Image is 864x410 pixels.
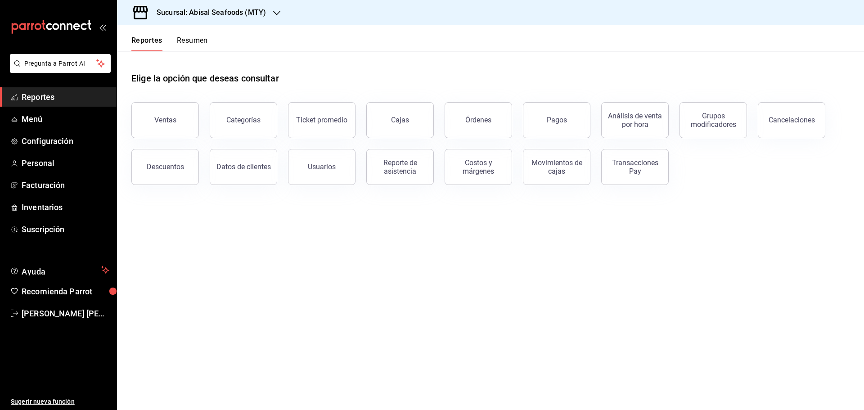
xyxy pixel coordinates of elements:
span: Configuración [22,135,109,147]
button: Datos de clientes [210,149,277,185]
span: [PERSON_NAME] [PERSON_NAME] [22,307,109,320]
div: Usuarios [308,162,336,171]
div: Cajas [391,115,409,126]
div: Cancelaciones [769,116,815,124]
button: Órdenes [445,102,512,138]
button: Reportes [131,36,162,51]
button: Reporte de asistencia [366,149,434,185]
div: Categorías [226,116,261,124]
button: Movimientos de cajas [523,149,590,185]
button: Transacciones Pay [601,149,669,185]
span: Sugerir nueva función [11,397,109,406]
span: Ayuda [22,265,98,275]
button: Ventas [131,102,199,138]
button: Pagos [523,102,590,138]
div: Ticket promedio [296,116,347,124]
span: Facturación [22,179,109,191]
span: Suscripción [22,223,109,235]
div: Grupos modificadores [685,112,741,129]
button: Pregunta a Parrot AI [10,54,111,73]
button: Usuarios [288,149,355,185]
div: Datos de clientes [216,162,271,171]
div: Órdenes [465,116,491,124]
h3: Sucursal: Abisal Seafoods (MTY) [149,7,266,18]
span: Pregunta a Parrot AI [24,59,97,68]
div: Transacciones Pay [607,158,663,176]
button: Grupos modificadores [679,102,747,138]
div: Costos y márgenes [450,158,506,176]
span: Inventarios [22,201,109,213]
button: Análisis de venta por hora [601,102,669,138]
div: Reporte de asistencia [372,158,428,176]
span: Menú [22,113,109,125]
span: Reportes [22,91,109,103]
button: Cancelaciones [758,102,825,138]
button: Ticket promedio [288,102,355,138]
a: Cajas [366,102,434,138]
div: navigation tabs [131,36,208,51]
span: Personal [22,157,109,169]
div: Movimientos de cajas [529,158,585,176]
button: Costos y márgenes [445,149,512,185]
button: Descuentos [131,149,199,185]
h1: Elige la opción que deseas consultar [131,72,279,85]
span: Recomienda Parrot [22,285,109,297]
button: Resumen [177,36,208,51]
div: Análisis de venta por hora [607,112,663,129]
div: Descuentos [147,162,184,171]
div: Pagos [547,116,567,124]
button: open_drawer_menu [99,23,106,31]
a: Pregunta a Parrot AI [6,65,111,75]
button: Categorías [210,102,277,138]
div: Ventas [154,116,176,124]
